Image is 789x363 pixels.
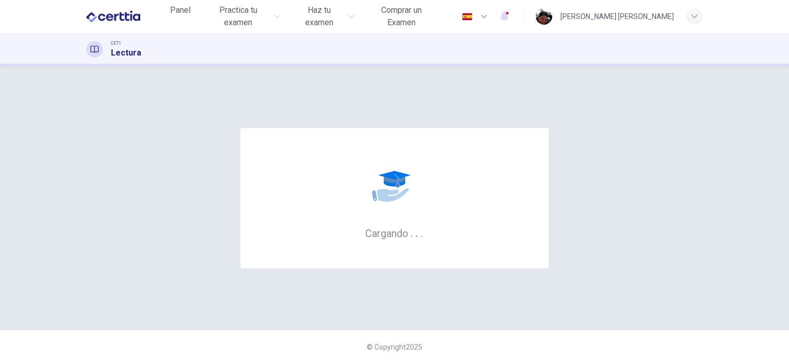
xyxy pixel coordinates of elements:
span: © Copyright 2025 [367,343,422,351]
button: Haz tu examen [289,1,358,32]
button: Panel [164,1,197,20]
a: CERTTIA logo [86,6,164,27]
span: Practica tu examen [205,4,272,29]
img: CERTTIA logo [86,6,140,27]
span: Panel [170,4,191,16]
h6: . [410,224,414,241]
span: CET1 [111,40,121,47]
span: Haz tu examen [293,4,345,29]
button: Comprar un Examen [363,1,440,32]
h1: Lectura [111,47,141,59]
h6: . [420,224,424,241]
h6: Cargando [365,226,424,240]
span: Comprar un Examen [367,4,436,29]
button: Practica tu examen [201,1,285,32]
a: Panel [164,1,197,32]
img: Profile picture [536,8,552,25]
div: [PERSON_NAME] [PERSON_NAME] [560,10,674,23]
img: es [461,13,474,21]
h6: . [415,224,419,241]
